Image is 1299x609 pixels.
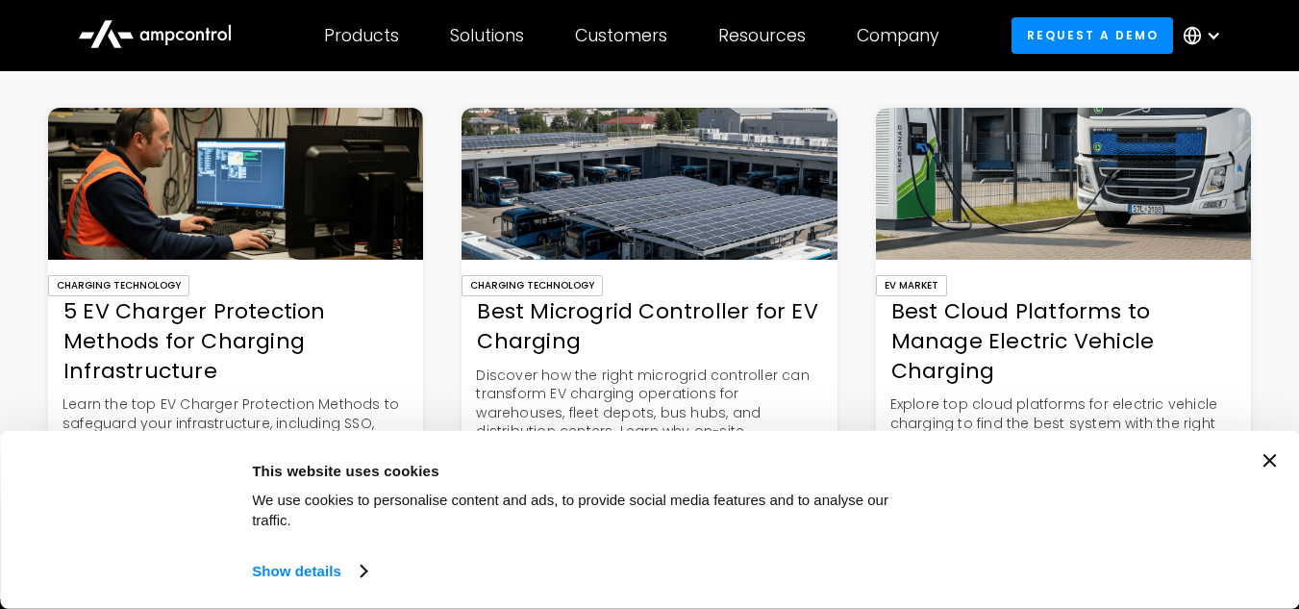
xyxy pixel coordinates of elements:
div: Charging Technology [462,275,603,296]
div: Products [324,25,399,46]
button: Okay [952,454,1227,510]
a: Show details [252,557,365,586]
div: Charging Technology [48,275,189,296]
img: 5 EV Charger Protection Methods for Charging Infrastructure [48,108,423,260]
div: This website uses cookies [252,459,930,482]
a: Request a demo [1012,17,1173,53]
div: Best Microgrid Controller for EV Charging [462,297,837,357]
span: We use cookies to personalise content and ads, to provide social media features and to analyse ou... [252,492,888,528]
img: Best Microgrid Controller for EV Charging [462,108,837,260]
img: Best Cloud Platforms to Manage Electric Vehicle Charging [876,108,1251,260]
div: 5 EV Charger Protection Methods for Charging Infrastructure [48,297,423,386]
div: Company [857,25,939,46]
p: Discover how the right microgrid controller can transform EV charging operations for warehouses, ... [462,367,837,536]
button: Close banner [1262,454,1276,468]
div: Best Cloud Platforms to Manage Electric Vehicle Charging [876,297,1251,386]
div: EV Market [876,275,947,296]
a: Charging TechnologyBest Microgrid Controller for EV ChargingDiscover how the right microgrid cont... [462,108,837,551]
div: Solutions [450,25,524,46]
a: Charging Technology5 EV Charger Protection Methods for Charging InfrastructureLearn the top EV Ch... [48,108,423,551]
div: Resources [718,25,806,46]
p: Learn the top EV Charger Protection Methods to safeguard your infrastructure, including SSO, stro... [48,395,423,470]
div: Customers [575,25,667,46]
p: Explore top cloud platforms for electric vehicle charging to find the best system with the right ... [876,395,1251,470]
a: EV MarketBest Cloud Platforms to Manage Electric Vehicle ChargingExplore top cloud platforms for ... [876,108,1251,551]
